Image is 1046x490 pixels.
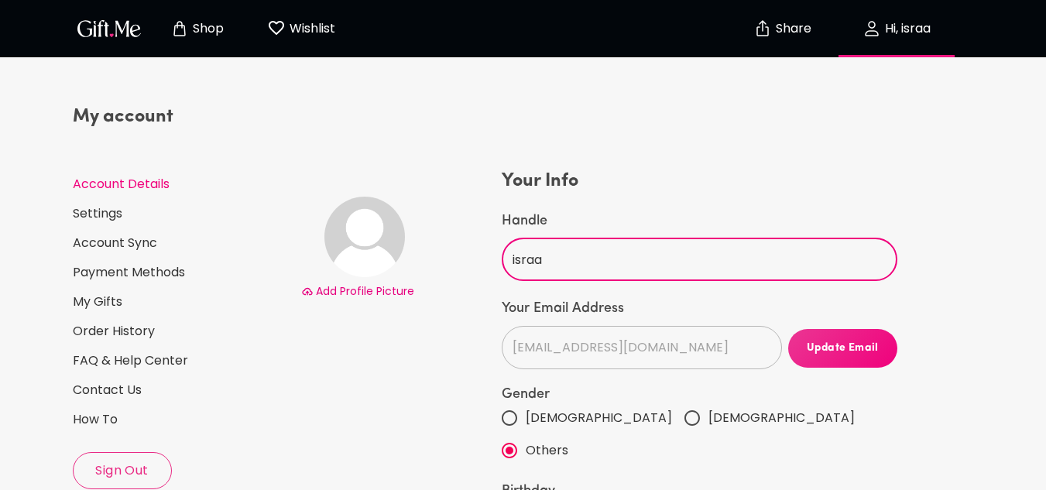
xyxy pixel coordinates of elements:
label: Your Email Address [502,300,897,318]
button: Share [756,2,810,56]
a: My Gifts [73,293,289,310]
button: Wishlist page [259,4,344,53]
a: Payment Methods [73,264,289,281]
a: Order History [73,323,289,340]
a: FAQ & Help Center [73,352,289,369]
label: Gender [502,388,897,402]
a: Contact Us [73,382,289,399]
a: Settings [73,205,289,222]
button: Hi, israa [819,4,974,53]
a: Account Details [73,176,289,193]
h4: Your Info [502,169,897,194]
h4: My account [73,105,289,129]
img: secure [753,19,772,38]
img: GiftMe Logo [74,17,144,39]
p: Shop [189,22,224,36]
div: gender [502,402,897,467]
button: GiftMe Logo [73,19,146,38]
span: [DEMOGRAPHIC_DATA] [708,408,855,428]
span: Others [526,440,568,461]
p: Hi, israa [881,22,931,36]
span: [DEMOGRAPHIC_DATA] [526,408,672,428]
button: Update Email [788,329,898,368]
a: Account Sync [73,235,289,252]
span: Add Profile Picture [316,283,414,299]
button: Sign Out [73,452,172,489]
img: Avatar [324,197,405,277]
button: Store page [155,4,240,53]
span: Sign Out [74,462,171,479]
p: Share [772,22,811,36]
p: Wishlist [286,19,335,39]
a: How To [73,411,289,428]
label: Handle [502,212,897,231]
span: Update Email [788,340,898,357]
